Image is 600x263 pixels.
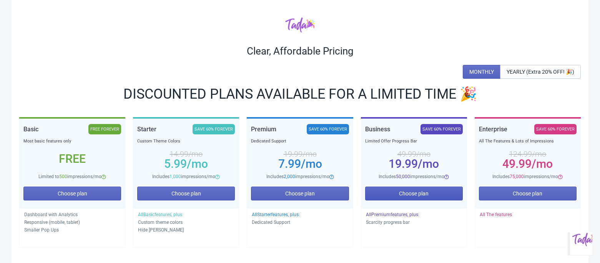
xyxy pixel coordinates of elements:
[23,187,121,200] button: Choose plan
[365,124,390,134] div: Business
[492,174,558,179] span: Includes impressions/mo
[24,218,120,226] p: Responsive (mobile, tablet)
[500,65,581,79] button: YEARLY (Extra 20% OFF! 🎉)
[463,65,500,79] button: MONTHLY
[137,151,235,157] div: 14.99 /mo
[23,137,121,145] div: Most basic features only
[285,17,315,33] img: tadacolor.png
[137,137,235,145] div: Custom Theme Colors
[479,161,577,167] div: 49.99
[137,161,235,167] div: 5.99
[480,212,512,217] span: All The features
[19,45,581,57] div: Clear, Affordable Pricing
[252,212,300,217] span: All Starter features, plus:
[479,151,577,157] div: 124.99 /mo
[479,124,507,134] div: Enterprise
[285,190,315,197] span: Choose plan
[301,157,322,170] span: /mo
[23,156,121,162] div: Free
[513,190,542,197] span: Choose plan
[187,157,208,170] span: /mo
[24,226,120,234] p: Smaller Pop Ups
[365,161,463,167] div: 19.99
[137,124,156,134] div: Starter
[251,161,349,167] div: 7.99
[365,187,463,200] button: Choose plan
[365,151,463,157] div: 49.99 /mo
[138,226,234,234] p: Hide [PERSON_NAME]
[251,187,349,200] button: Choose plan
[193,124,235,134] div: SAVE 60% FOREVER
[266,174,329,179] span: Includes impressions/mo
[307,124,349,134] div: SAVE 60% FOREVER
[568,232,592,255] iframe: chat widget
[170,174,181,179] span: 1,000
[479,187,577,200] button: Choose plan
[366,218,462,226] p: Scarcity progress bar
[479,137,577,145] div: All The Features & Lots of Impressions
[507,69,574,75] span: YEARLY (Extra 20% OFF! 🎉)
[532,157,553,170] span: /mo
[171,190,201,197] span: Choose plan
[534,124,577,134] div: SAVE 60% FOREVER
[23,124,38,134] div: Basic
[469,69,494,75] span: MONTHLY
[138,212,183,217] span: All Basic features, plus:
[251,151,349,157] div: 19.99 /mo
[88,124,121,134] div: FREE FOREVER
[23,173,121,180] div: Limited to impressions/mo
[137,187,235,200] button: Choose plan
[284,174,295,179] span: 2,000
[420,124,463,134] div: SAVE 60% FOREVER
[24,211,120,218] p: Dashboard with Analytics
[19,88,581,100] div: DISCOUNTED PLANS AVAILABLE FOR A LIMITED TIME 🎉
[510,174,524,179] span: 75,000
[252,218,348,226] p: Dedicated Support
[152,174,215,179] span: Includes impressions/mo
[399,190,429,197] span: Choose plan
[418,157,439,170] span: /mo
[138,218,234,226] p: Custom theme colors
[58,190,87,197] span: Choose plan
[251,124,276,134] div: Premium
[251,137,349,145] div: Dedicated Support
[396,174,410,179] span: 50,000
[379,174,444,179] span: Includes impressions/mo
[59,174,67,179] span: 500
[366,212,419,217] span: All Premium features, plus:
[365,137,463,145] div: Limited Offer Progress Bar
